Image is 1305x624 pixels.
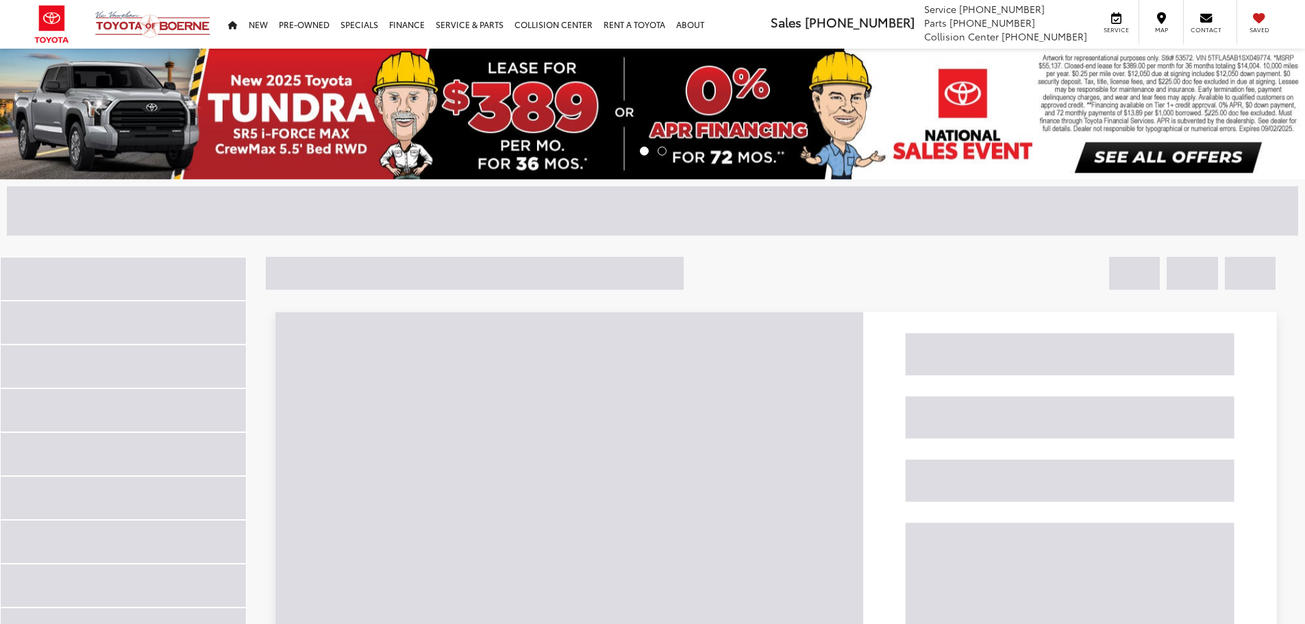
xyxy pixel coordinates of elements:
[805,13,915,31] span: [PHONE_NUMBER]
[949,16,1035,29] span: [PHONE_NUMBER]
[1101,25,1132,34] span: Service
[1146,25,1176,34] span: Map
[1191,25,1221,34] span: Contact
[771,13,801,31] span: Sales
[959,2,1045,16] span: [PHONE_NUMBER]
[924,29,999,43] span: Collision Center
[1244,25,1274,34] span: Saved
[95,10,211,38] img: Vic Vaughan Toyota of Boerne
[1002,29,1087,43] span: [PHONE_NUMBER]
[924,16,947,29] span: Parts
[924,2,956,16] span: Service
